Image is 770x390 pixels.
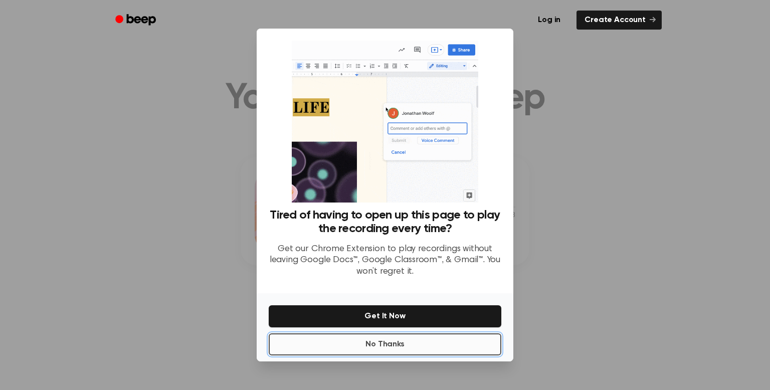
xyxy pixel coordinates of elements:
[269,305,501,327] button: Get It Now
[292,41,478,203] img: Beep extension in action
[108,11,165,30] a: Beep
[528,9,570,32] a: Log in
[269,209,501,236] h3: Tired of having to open up this page to play the recording every time?
[269,333,501,355] button: No Thanks
[576,11,662,30] a: Create Account
[269,244,501,278] p: Get our Chrome Extension to play recordings without leaving Google Docs™, Google Classroom™, & Gm...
